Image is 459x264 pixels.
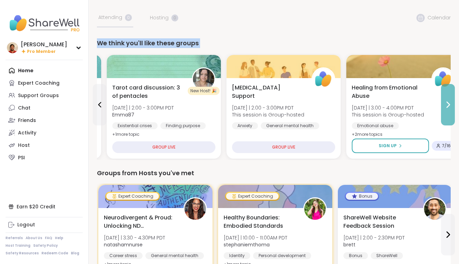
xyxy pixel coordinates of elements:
span: ShareWell Website Feedback Session [343,214,415,230]
a: FAQ [45,236,52,241]
a: Support Groups [6,89,83,102]
span: [MEDICAL_DATA] Support [232,84,304,100]
div: Identity [224,252,250,259]
img: natashamnurse [184,198,206,220]
a: Host Training [6,243,30,248]
span: Sign Up [379,143,397,149]
b: stephaniemthoma [224,241,270,248]
span: This session is Group-hosted [352,111,424,118]
span: Neurodivergent & Proud: Unlocking ND Superpowers [104,214,176,230]
div: Career stress [104,252,143,259]
a: Chat [6,102,83,114]
div: ShareWell [371,252,403,259]
img: brett [424,198,445,220]
span: [DATE] | 2:00 - 3:00PM PDT [232,104,304,111]
a: Redeem Code [42,251,68,256]
a: Logout [6,219,83,231]
a: Friends [6,114,83,126]
a: Expert Coaching [6,77,83,89]
b: natashamnurse [104,241,143,248]
a: Host [6,139,83,151]
div: Earn $20 Credit [6,200,83,213]
button: Sign Up [352,139,429,153]
div: Bonus [343,252,368,259]
span: [DATE] | 3:00 - 4:00PM PDT [352,104,424,111]
div: GROUP LIVE [112,141,215,153]
span: 7 / 16 [442,143,451,149]
a: PSI [6,151,83,164]
span: Healing from Emotional Abuse [352,84,424,100]
div: We think you'll like these groups [97,38,451,48]
div: Host [18,142,30,149]
div: Personal development [253,252,311,259]
div: Bonus [346,193,378,200]
div: Chat [18,105,30,112]
span: Tarot card discussion: 3 of pentacles [112,84,184,100]
div: Anxiety [232,122,258,129]
div: PSI [18,154,25,161]
a: Activity [6,126,83,139]
div: Emotional abuse [352,122,399,129]
span: [DATE] | 3:30 - 4:30PM PDT [104,234,165,241]
div: Expert Coaching [226,193,279,200]
div: Existential crises [112,122,157,129]
div: Expert Coaching [106,193,159,200]
a: Help [55,236,63,241]
div: Support Groups [18,92,59,99]
a: Referrals [6,236,23,241]
img: ShareWell Nav Logo [6,11,83,35]
a: About Us [26,236,42,241]
span: This session is Group-hosted [232,111,304,118]
div: Logout [17,221,35,228]
div: Groups from Hosts you've met [97,168,451,178]
span: [DATE] | 2:00 - 3:00PM PDT [112,104,174,111]
div: Activity [18,130,36,136]
span: [DATE] | 10:00 - 11:00AM PDT [224,234,287,241]
a: Blog [71,251,79,256]
img: ShareWell [313,68,334,90]
div: New Host! 🎉 [188,87,219,95]
div: GROUP LIVE [232,141,335,153]
span: Pro Member [27,49,56,55]
img: stephaniemthoma [304,198,326,220]
div: [PERSON_NAME] [21,41,67,48]
b: Emma87 [112,111,134,118]
span: Healthy Boundaries: Embodied Standards [224,214,296,230]
span: [DATE] | 2:00 - 2:30PM PDT [343,234,405,241]
div: Friends [18,117,36,124]
a: Safety Policy [33,243,58,248]
img: Billy [7,42,18,53]
b: brett [343,241,355,248]
img: ShareWell [432,68,454,90]
img: Emma87 [193,68,214,90]
div: Finding purpose [160,122,206,129]
div: General mental health [261,122,319,129]
div: General mental health [145,252,204,259]
a: Safety Resources [6,251,39,256]
div: Expert Coaching [18,80,60,87]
